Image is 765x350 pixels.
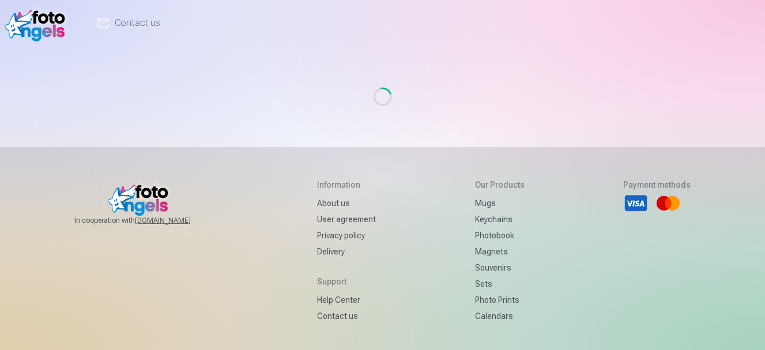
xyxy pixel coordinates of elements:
h5: Payment methods [623,179,691,191]
a: Help Center [317,292,376,308]
img: /v1 [5,5,71,41]
a: [DOMAIN_NAME] [135,216,218,225]
a: Photo prints [475,292,525,308]
span: In cooperation with [74,216,218,225]
a: User agreement [317,211,376,227]
a: Magnets [475,244,525,260]
h5: Our products [475,179,525,191]
li: Visa [623,191,649,216]
a: Souvenirs [475,260,525,276]
a: Privacy policy [317,227,376,244]
a: Sets [475,276,525,292]
li: Mastercard [655,191,681,216]
h5: Support [317,276,376,287]
h5: Information [317,179,376,191]
a: Delivery [317,244,376,260]
a: Photobook [475,227,525,244]
a: Keychains [475,211,525,227]
a: Mugs [475,195,525,211]
a: About us [317,195,376,211]
a: Calendars [475,308,525,324]
a: Contact us [317,308,376,324]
